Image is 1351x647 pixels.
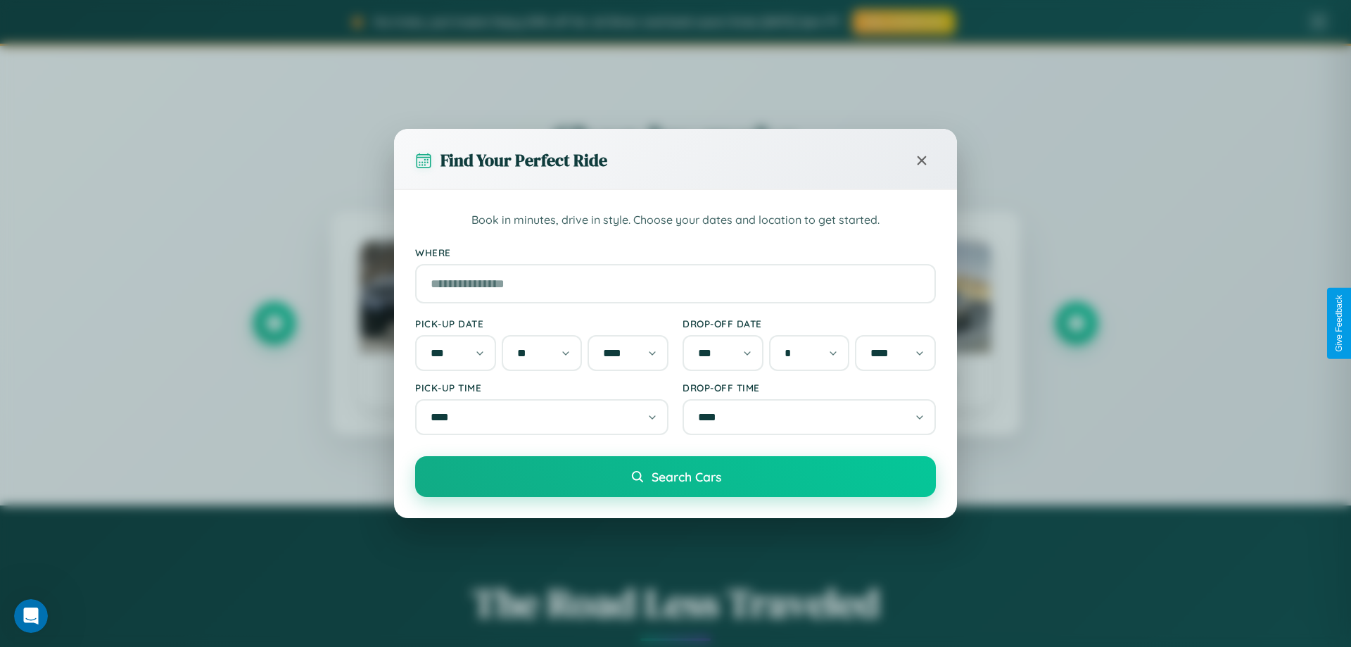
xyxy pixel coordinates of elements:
p: Book in minutes, drive in style. Choose your dates and location to get started. [415,211,936,230]
button: Search Cars [415,456,936,497]
h3: Find Your Perfect Ride [440,149,607,172]
label: Pick-up Time [415,382,668,394]
label: Drop-off Date [683,318,936,329]
span: Search Cars [652,469,721,484]
label: Pick-up Date [415,318,668,329]
label: Where [415,246,936,258]
label: Drop-off Time [683,382,936,394]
